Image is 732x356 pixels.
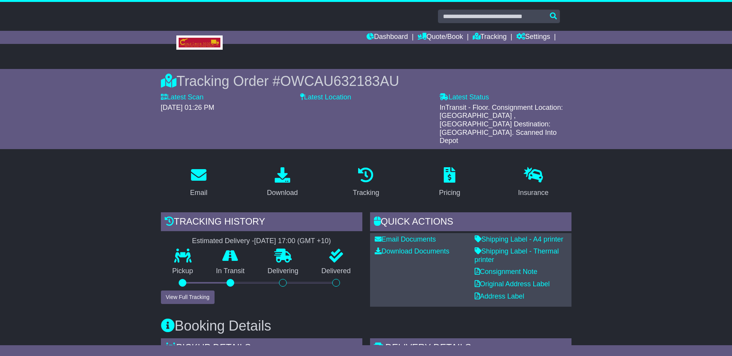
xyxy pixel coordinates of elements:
[375,247,450,255] a: Download Documents
[267,188,298,198] div: Download
[161,291,215,304] button: View Full Tracking
[353,188,379,198] div: Tracking
[367,31,408,44] a: Dashboard
[418,31,463,44] a: Quote/Book
[475,292,524,300] a: Address Label
[439,188,460,198] div: Pricing
[161,212,362,233] div: Tracking history
[161,318,571,334] h3: Booking Details
[434,165,465,201] a: Pricing
[375,235,436,243] a: Email Documents
[475,235,563,243] a: Shipping Label - A4 printer
[516,31,550,44] a: Settings
[440,93,489,102] label: Latest Status
[513,165,554,201] a: Insurance
[370,212,571,233] div: Quick Actions
[256,267,310,275] p: Delivering
[185,165,212,201] a: Email
[475,280,550,288] a: Original Address Label
[161,93,204,102] label: Latest Scan
[254,237,331,245] div: [DATE] 17:00 (GMT +10)
[475,268,538,275] a: Consignment Note
[310,267,362,275] p: Delivered
[262,165,303,201] a: Download
[205,267,256,275] p: In Transit
[161,267,205,275] p: Pickup
[473,31,507,44] a: Tracking
[475,247,559,264] a: Shipping Label - Thermal printer
[190,188,207,198] div: Email
[518,188,549,198] div: Insurance
[440,104,563,144] span: InTransit - Floor. Consignment Location: [GEOGRAPHIC_DATA] , [GEOGRAPHIC_DATA] Destination: [GEOG...
[280,73,399,89] span: OWCAU632183AU
[348,165,384,201] a: Tracking
[161,73,571,89] div: Tracking Order #
[161,104,215,111] span: [DATE] 01:26 PM
[300,93,351,102] label: Latest Location
[161,237,362,245] div: Estimated Delivery -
